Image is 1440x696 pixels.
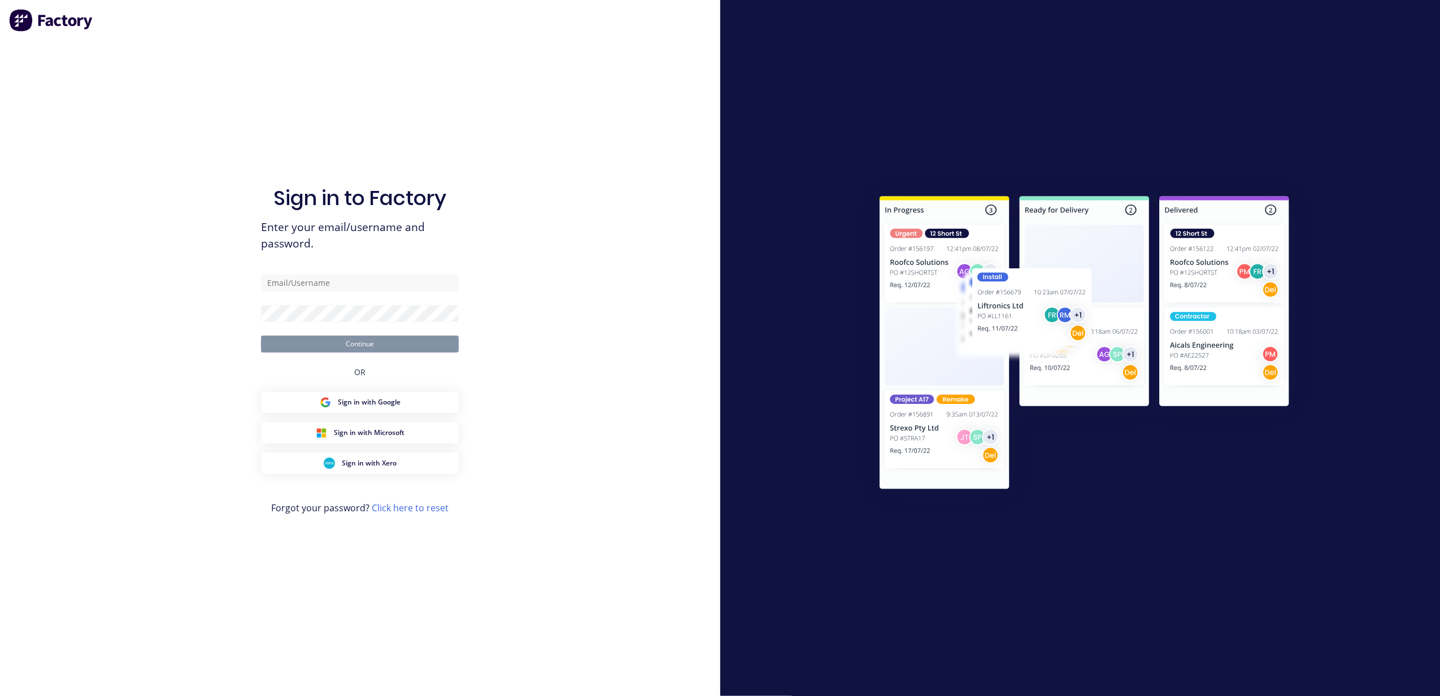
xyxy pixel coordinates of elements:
div: OR [354,353,366,391]
img: Google Sign in [320,397,331,408]
button: Xero Sign inSign in with Xero [261,453,459,474]
span: Sign in with Xero [342,458,397,468]
img: Xero Sign in [324,458,335,469]
span: Forgot your password? [271,501,449,515]
button: Google Sign inSign in with Google [261,391,459,413]
button: Microsoft Sign inSign in with Microsoft [261,422,459,443]
img: Sign in [855,173,1314,516]
img: Microsoft Sign in [316,427,327,438]
input: Email/Username [261,275,459,292]
span: Sign in with Microsoft [334,428,404,438]
span: Enter your email/username and password. [261,219,459,252]
a: Click here to reset [372,502,449,514]
button: Continue [261,336,459,353]
span: Sign in with Google [338,397,401,407]
h1: Sign in to Factory [273,186,446,210]
img: Factory [9,9,94,32]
